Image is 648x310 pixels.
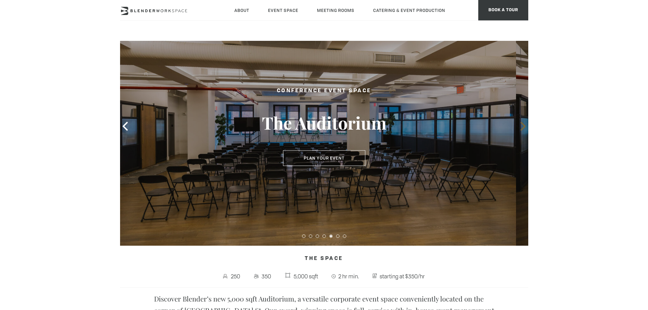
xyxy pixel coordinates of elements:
button: Plan Your Event [283,150,365,166]
h4: The Space [120,252,528,265]
h2: Conference Event Space [246,87,402,95]
span: 250 [230,271,242,282]
h3: The Auditorium [246,112,402,133]
span: 350 [260,271,273,282]
span: 2 hr min. [337,271,361,282]
span: 5,000 sqft [292,271,320,282]
iframe: Chat Widget [526,223,648,310]
span: starting at $350/hr [378,271,427,282]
